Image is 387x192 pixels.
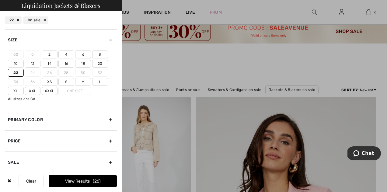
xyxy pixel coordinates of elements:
div: 22 [5,16,22,24]
button: Clear [19,175,44,187]
label: 00 [8,51,24,58]
label: 26 [42,69,58,77]
label: 14 [42,60,58,68]
div: All sizes are CA [8,96,117,102]
label: 16 [58,60,74,68]
label: 12 [25,60,40,68]
div: Price [5,130,117,152]
label: L [92,78,108,86]
label: Xs [42,78,58,86]
label: 2 [42,51,58,58]
div: ✖ [5,175,14,187]
label: 24 [25,69,40,77]
label: 34 [8,78,24,86]
label: 22 [8,69,24,77]
span: 26 [93,179,101,184]
label: 18 [75,60,91,68]
div: Size [5,29,117,51]
div: On sale [23,16,48,24]
label: 32 [92,69,108,77]
label: 28 [58,69,74,77]
label: 36 [25,78,40,86]
label: Xxl [25,87,40,95]
label: S [58,78,74,86]
iframe: Opens a widget where you can chat to one of our agents [347,146,381,162]
button: View Results26 [49,175,117,187]
div: Sale [5,152,117,173]
label: 6 [75,51,91,58]
label: 0 [25,51,40,58]
label: 8 [92,51,108,58]
label: 4 [58,51,74,58]
label: Xxxl [42,87,58,95]
label: M [75,78,91,86]
label: Xl [8,87,24,95]
div: Primary Color [5,109,117,130]
label: 10 [8,60,24,68]
label: 30 [75,69,91,77]
label: One Size [58,87,91,95]
label: 20 [92,60,108,68]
